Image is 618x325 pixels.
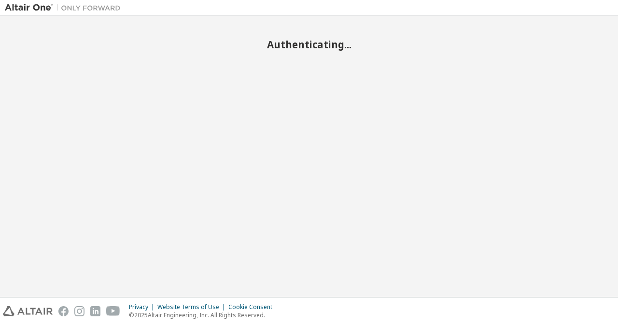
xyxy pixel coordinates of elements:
div: Website Terms of Use [157,303,228,311]
img: facebook.svg [58,306,69,316]
h2: Authenticating... [5,38,613,51]
div: Cookie Consent [228,303,278,311]
p: © 2025 Altair Engineering, Inc. All Rights Reserved. [129,311,278,319]
img: linkedin.svg [90,306,100,316]
div: Privacy [129,303,157,311]
img: youtube.svg [106,306,120,316]
img: altair_logo.svg [3,306,53,316]
img: instagram.svg [74,306,84,316]
img: Altair One [5,3,126,13]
